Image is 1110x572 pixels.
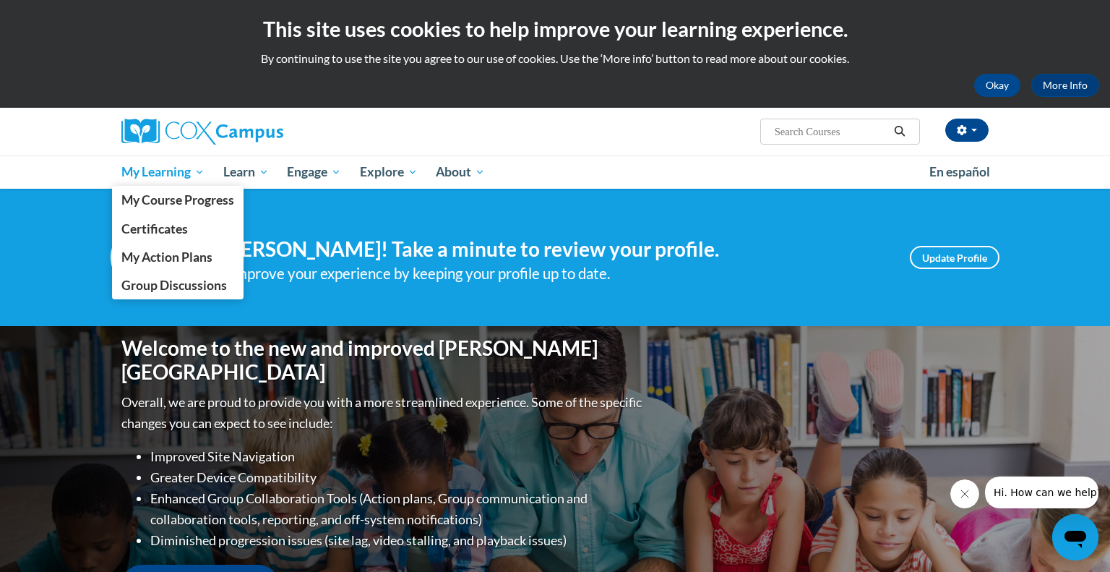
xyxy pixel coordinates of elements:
[427,155,495,189] a: About
[214,155,278,189] a: Learn
[889,123,911,140] button: Search
[197,262,888,286] div: Help improve your experience by keeping your profile up to date.
[985,477,1098,508] iframe: Message from company
[112,155,214,189] a: My Learning
[121,392,645,434] p: Overall, we are proud to provide you with a more streamlined experience. Some of the specific cha...
[121,192,234,208] span: My Course Progress
[11,51,1099,67] p: By continuing to use the site you agree to our use of cookies. Use the ‘More info’ button to read...
[197,237,888,262] h4: Hi [PERSON_NAME]! Take a minute to review your profile.
[9,10,117,22] span: Hi. How can we help?
[150,488,645,530] li: Enhanced Group Collaboration Tools (Action plans, Group communication and collaboration tools, re...
[773,123,889,140] input: Search Courses
[436,163,485,181] span: About
[121,163,205,181] span: My Learning
[150,530,645,551] li: Diminished progression issues (site lag, video stalling, and playback issues)
[112,186,244,214] a: My Course Progress
[910,246,999,269] a: Update Profile
[1052,514,1098,560] iframe: Button to launch messaging window
[277,155,350,189] a: Engage
[945,119,989,142] button: Account Settings
[150,467,645,488] li: Greater Device Compatibility
[287,163,341,181] span: Engage
[350,155,427,189] a: Explore
[100,155,1010,189] div: Main menu
[121,249,212,265] span: My Action Plans
[112,243,244,271] a: My Action Plans
[1031,74,1099,97] a: More Info
[150,446,645,467] li: Improved Site Navigation
[11,14,1099,43] h2: This site uses cookies to help improve your learning experience.
[223,163,269,181] span: Learn
[112,271,244,299] a: Group Discussions
[920,157,999,187] a: En español
[112,215,244,243] a: Certificates
[121,278,227,293] span: Group Discussions
[360,163,418,181] span: Explore
[121,119,283,145] img: Cox Campus
[121,221,188,236] span: Certificates
[121,119,396,145] a: Cox Campus
[111,225,176,290] img: Profile Image
[950,479,979,508] iframe: Close message
[929,164,990,179] span: En español
[121,336,645,385] h1: Welcome to the new and improved [PERSON_NAME][GEOGRAPHIC_DATA]
[974,74,1020,97] button: Okay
